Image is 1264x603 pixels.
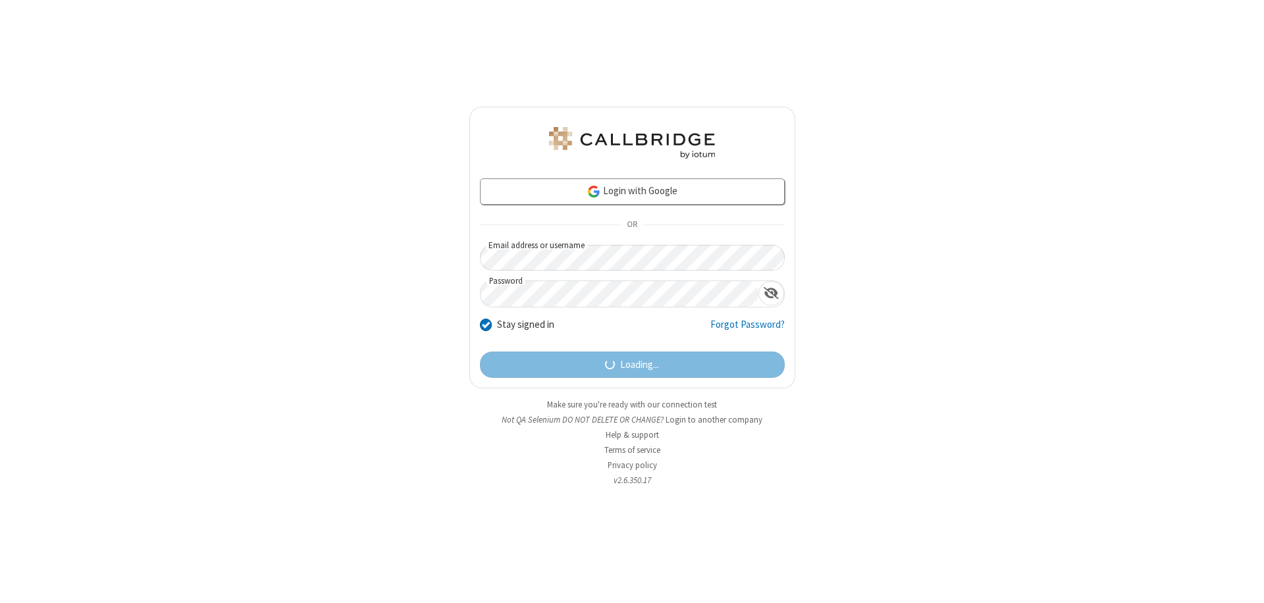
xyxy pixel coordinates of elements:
input: Email address or username [480,245,785,271]
a: Privacy policy [608,459,657,471]
img: QA Selenium DO NOT DELETE OR CHANGE [546,127,718,159]
label: Stay signed in [497,317,554,332]
li: v2.6.350.17 [469,474,795,486]
a: Terms of service [604,444,660,456]
input: Password [481,281,758,307]
a: Login with Google [480,178,785,205]
span: Loading... [620,357,659,373]
div: Show password [758,281,784,305]
button: Loading... [480,352,785,378]
button: Login to another company [666,413,762,426]
img: google-icon.png [587,184,601,199]
li: Not QA Selenium DO NOT DELETE OR CHANGE? [469,413,795,426]
a: Make sure you're ready with our connection test [547,399,717,410]
a: Forgot Password? [710,317,785,342]
span: OR [621,216,643,234]
a: Help & support [606,429,659,440]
